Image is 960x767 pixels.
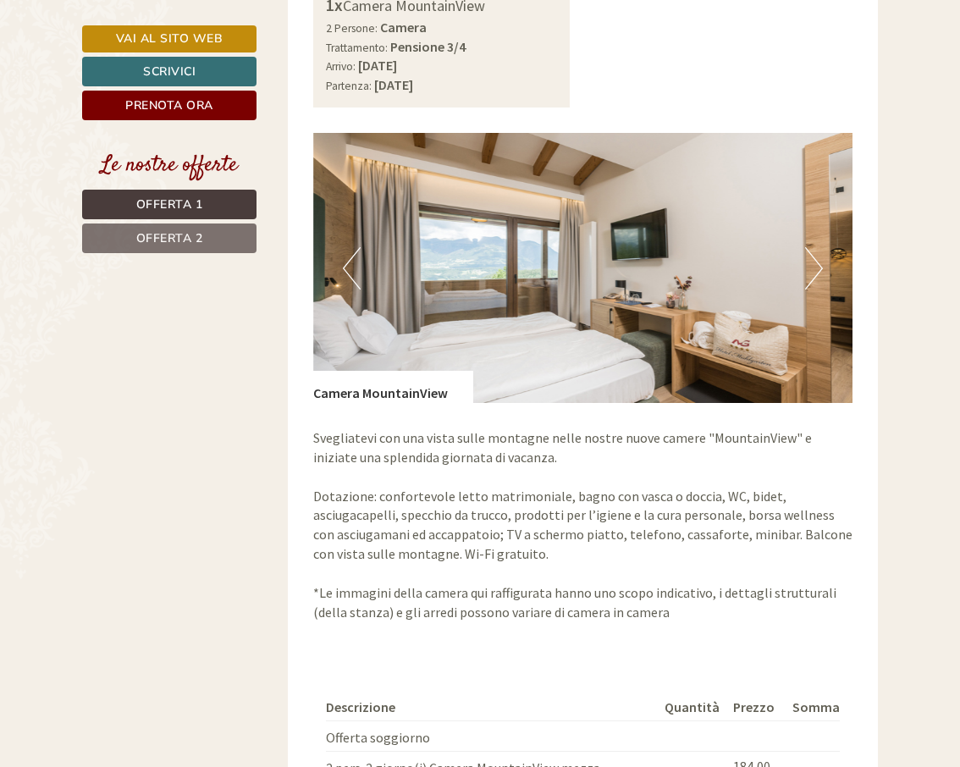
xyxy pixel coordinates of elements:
small: Partenza: [326,79,372,93]
td: Offerta soggiorno [326,721,659,752]
th: Descrizione [326,694,659,720]
span: Offerta 1 [136,196,203,212]
div: [DATE] [240,13,301,41]
th: Prezzo [726,694,786,720]
button: Previous [343,247,361,290]
img: image [313,133,853,403]
p: Svegliatevi con una vista sulle montagne nelle nostre nuove camere "MountainView" e iniziate una ... [313,428,853,621]
div: [GEOGRAPHIC_DATA] [25,49,249,63]
button: Next [805,247,823,290]
b: Camera [380,19,427,36]
b: [DATE] [358,57,397,74]
a: Scrivici [82,57,257,86]
small: 11:23 [25,82,249,94]
button: Invia [454,446,541,476]
small: 2 Persone: [326,21,378,36]
div: Camera MountainView [313,371,473,403]
b: Pensione 3/4 [390,38,466,55]
th: Quantità [658,694,726,720]
small: Arrivo: [326,59,356,74]
b: [DATE] [374,76,413,93]
div: Buon giorno, come possiamo aiutarla? [13,46,257,97]
a: Vai al sito web [82,25,257,52]
a: Prenota ora [82,91,257,120]
th: Somma [786,694,840,720]
span: Offerta 2 [136,230,203,246]
small: Trattamento: [326,41,388,55]
div: Le nostre offerte [82,150,257,181]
